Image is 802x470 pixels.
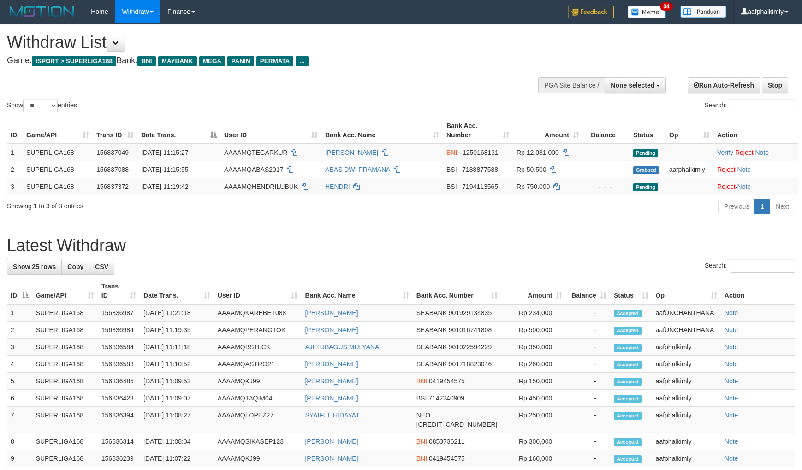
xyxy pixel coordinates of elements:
label: Show entries [7,99,77,112]
span: BNI [416,377,427,385]
a: SYAIFUL HIDAYAT [305,411,359,419]
td: AAAAMQTAQIM04 [214,390,302,407]
td: 156836314 [98,433,140,450]
div: - - - [587,148,626,157]
td: [DATE] 11:08:04 [140,433,214,450]
td: Rp 150,000 [501,373,566,390]
a: Reject [735,149,754,156]
td: [DATE] 11:07:22 [140,450,214,467]
td: - [566,322,610,339]
a: CSV [89,259,114,275]
td: 156836394 [98,407,140,433]
td: [DATE] 11:10:52 [140,356,214,373]
h1: Withdraw List [7,33,525,52]
td: AAAAMQKJ99 [214,373,302,390]
span: CSV [95,263,108,270]
a: 1 [754,199,770,214]
td: [DATE] 11:11:18 [140,339,214,356]
h1: Latest Withdraw [7,236,795,255]
span: Pending [633,183,658,191]
td: SUPERLIGA168 [32,433,98,450]
a: Note [755,149,769,156]
span: 156837372 [96,183,129,190]
td: - [566,390,610,407]
td: 8 [7,433,32,450]
a: Note [725,343,738,351]
span: Rp 12.081.000 [517,149,559,156]
a: Previous [718,199,755,214]
td: Rp 260,000 [501,356,566,373]
td: SUPERLIGA168 [23,178,93,195]
span: 34 [660,2,672,11]
span: BNI [446,149,457,156]
td: [DATE] 11:21:18 [140,304,214,322]
a: Show 25 rows [7,259,62,275]
a: [PERSON_NAME] [305,438,358,445]
td: Rp 450,000 [501,390,566,407]
span: Copy 0419454575 to clipboard [429,455,465,462]
th: Status [630,117,665,144]
td: 156836987 [98,304,140,322]
label: Search: [705,259,795,273]
span: 156837049 [96,149,129,156]
a: Note [737,166,751,173]
td: 3 [7,178,23,195]
td: [DATE] 11:19:35 [140,322,214,339]
span: BNI [416,455,427,462]
span: Copy 0419454575 to clipboard [429,377,465,385]
a: Next [770,199,795,214]
td: 156836485 [98,373,140,390]
div: Showing 1 to 3 of 3 entries [7,198,327,211]
span: Copy 901718823046 to clipboard [449,360,492,368]
th: User ID: activate to sort column ascending [214,278,302,304]
span: BSI [446,166,457,173]
td: SUPERLIGA168 [32,390,98,407]
td: 2 [7,322,32,339]
th: Game/API: activate to sort column ascending [32,278,98,304]
th: Date Trans.: activate to sort column ascending [140,278,214,304]
td: SUPERLIGA168 [23,144,93,161]
select: Showentries [23,99,58,112]
span: Rp 750.000 [517,183,550,190]
td: - [566,433,610,450]
span: Copy 7188877588 to clipboard [462,166,498,173]
span: AAAAMQABAS2017 [224,166,283,173]
th: Action [713,117,798,144]
td: - [566,450,610,467]
td: 156836584 [98,339,140,356]
span: Accepted [614,344,642,352]
span: Copy 901922594229 to clipboard [449,343,492,351]
td: Rp 234,000 [501,304,566,322]
div: - - - [587,182,626,191]
span: Accepted [614,378,642,386]
span: SEABANK [416,326,447,334]
a: [PERSON_NAME] [305,326,358,334]
td: Rp 350,000 [501,339,566,356]
span: PANIN [227,56,254,66]
td: AAAAMQKJ99 [214,450,302,467]
span: PERMATA [256,56,294,66]
a: Note [725,438,738,445]
a: Copy [61,259,89,275]
td: SUPERLIGA168 [32,339,98,356]
td: · [713,178,798,195]
a: Note [737,183,751,190]
td: aafphalkimly [652,407,721,433]
span: BNI [416,438,427,445]
td: - [566,356,610,373]
span: Accepted [614,310,642,317]
th: Amount: activate to sort column ascending [513,117,583,144]
span: Copy 5859459223534313 to clipboard [416,421,498,428]
span: BSI [446,183,457,190]
td: 9 [7,450,32,467]
a: Note [725,326,738,334]
td: Rp 500,000 [501,322,566,339]
td: aafphalkimly [652,339,721,356]
a: Note [725,360,738,368]
th: Op: activate to sort column ascending [665,117,713,144]
span: SEABANK [416,360,447,368]
h4: Game: Bank: [7,56,525,65]
span: Show 25 rows [13,263,56,270]
span: [DATE] 11:15:27 [141,149,188,156]
th: ID [7,117,23,144]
